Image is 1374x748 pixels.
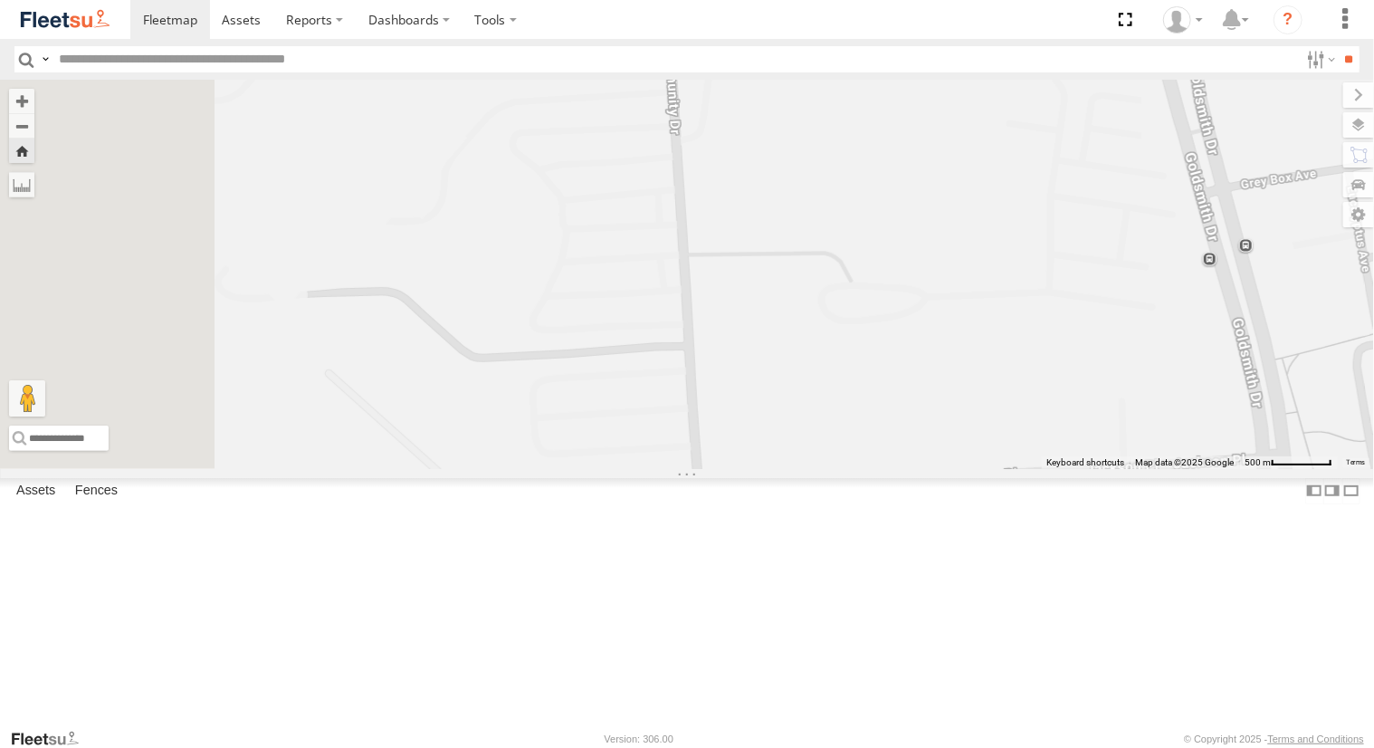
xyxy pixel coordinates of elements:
[1184,734,1364,744] div: © Copyright 2025 -
[9,172,34,197] label: Measure
[18,7,112,32] img: fleetsu-logo-horizontal.svg
[1268,734,1364,744] a: Terms and Conditions
[7,479,64,504] label: Assets
[1323,478,1341,504] label: Dock Summary Table to the Right
[9,89,34,113] button: Zoom in
[1245,457,1271,467] span: 500 m
[9,380,45,417] button: Drag Pegman onto the map to open Street View
[605,734,673,744] div: Version: 306.00
[1347,458,1366,465] a: Terms
[1342,478,1360,504] label: Hide Summary Table
[1046,456,1124,469] button: Keyboard shortcuts
[1300,46,1339,72] label: Search Filter Options
[1239,456,1338,469] button: Map Scale: 500 m per 64 pixels
[1135,457,1234,467] span: Map data ©2025 Google
[1274,5,1302,34] i: ?
[66,479,127,504] label: Fences
[1157,6,1209,34] div: Kellie Roberts
[9,113,34,139] button: Zoom out
[10,730,93,748] a: Visit our Website
[38,46,52,72] label: Search Query
[1343,202,1374,227] label: Map Settings
[9,139,34,163] button: Zoom Home
[1305,478,1323,504] label: Dock Summary Table to the Left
